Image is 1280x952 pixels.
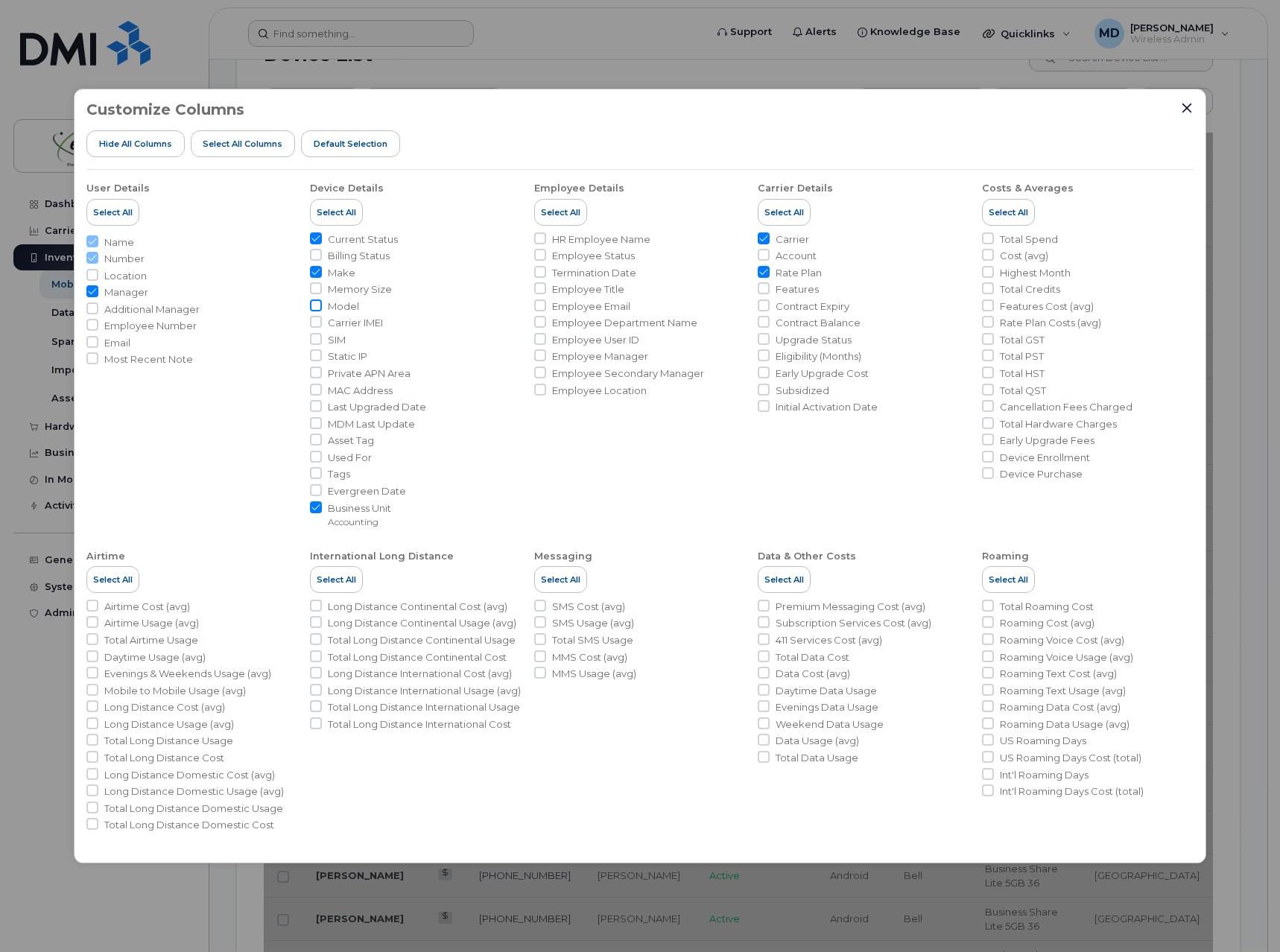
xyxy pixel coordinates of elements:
span: Used For [328,451,372,465]
span: Features Cost (avg) [1000,299,1094,314]
span: Private APN Area [328,366,411,381]
span: Carrier IMEI [328,316,383,330]
button: Select All [982,566,1035,593]
span: Number [104,252,145,266]
span: Long Distance Domestic Cost (avg) [104,768,275,782]
button: Select All [758,566,811,593]
button: Select All [86,199,139,226]
span: Employee Title [552,282,624,296]
div: Data & Other Costs [758,550,856,563]
span: Device Purchase [1000,467,1083,481]
span: Employee Manager [552,349,648,364]
div: User Details [86,182,150,195]
span: US Roaming Days Cost (total) [1000,751,1141,765]
small: Accounting [328,516,378,527]
span: Current Status [328,232,398,247]
span: Termination Date [552,266,636,280]
span: Total Long Distance International Usage [328,700,520,714]
span: Contract Expiry [776,299,849,314]
span: Employee User ID [552,333,639,347]
span: Weekend Data Usage [776,717,884,732]
span: Contract Balance [776,316,861,330]
span: Total Hardware Charges [1000,417,1117,431]
button: Close [1180,101,1194,115]
span: Long Distance International Usage (avg) [328,684,521,698]
span: Total Data Usage [776,751,858,765]
span: Account [776,249,817,263]
span: Premium Messaging Cost (avg) [776,600,925,614]
span: Subscription Services Cost (avg) [776,616,931,630]
span: Long Distance Cost (avg) [104,700,225,714]
span: Data Usage (avg) [776,734,859,748]
span: Select All [541,574,580,586]
span: Long Distance Continental Usage (avg) [328,616,516,630]
span: Rate Plan Costs (avg) [1000,316,1101,330]
span: Total Long Distance International Cost [328,717,511,732]
span: Device Enrollment [1000,451,1090,465]
span: Default Selection [314,138,387,150]
div: Device Details [310,182,384,195]
span: Cancellation Fees Charged [1000,400,1132,414]
button: Select All [534,199,587,226]
span: Int'l Roaming Days Cost (total) [1000,784,1144,799]
span: Asset Tag [328,434,374,448]
span: Total Airtime Usage [104,633,198,647]
span: Roaming Data Cost (avg) [1000,700,1121,714]
span: Highest Month [1000,266,1071,280]
span: Employee Email [552,299,630,314]
span: Total GST [1000,333,1045,347]
span: Long Distance Continental Cost (avg) [328,600,507,614]
span: Daytime Data Usage [776,684,877,698]
span: Select all Columns [203,138,282,150]
span: Memory Size [328,282,392,296]
span: Manager [104,285,148,299]
span: US Roaming Days [1000,734,1086,748]
span: Roaming Text Usage (avg) [1000,684,1126,698]
div: Messaging [534,550,592,563]
span: Evergreen Date [328,484,406,498]
span: Total Long Distance Continental Cost [328,650,507,664]
span: Hide All Columns [99,138,172,150]
span: Name [104,235,134,250]
span: Roaming Voice Cost (avg) [1000,633,1124,647]
div: Employee Details [534,182,624,195]
span: Total Long Distance Domestic Cost [104,818,274,832]
span: Total PST [1000,349,1044,364]
span: Select All [989,206,1028,218]
span: Employee Status [552,249,635,263]
span: Roaming Data Usage (avg) [1000,717,1129,732]
span: Additional Manager [104,302,200,317]
span: Long Distance Domestic Usage (avg) [104,784,284,799]
span: Initial Activation Date [776,400,878,414]
span: Total Long Distance Domestic Usage [104,802,283,816]
span: Int'l Roaming Days [1000,768,1089,782]
span: Total QST [1000,384,1046,398]
button: Select All [982,199,1035,226]
span: Total Long Distance Usage [104,734,233,748]
span: Upgrade Status [776,333,852,347]
span: Most Recent Note [104,352,193,366]
span: Features [776,282,819,296]
span: Mobile to Mobile Usage (avg) [104,684,246,698]
button: Hide All Columns [86,130,185,157]
button: Select All [758,199,811,226]
div: Costs & Averages [982,182,1074,195]
span: Long Distance Usage (avg) [104,717,234,732]
div: International Long Distance [310,550,454,563]
span: Select All [764,574,804,586]
span: 411 Services Cost (avg) [776,633,882,647]
button: Default Selection [301,130,400,157]
span: Select All [541,206,580,218]
span: Business Unit [328,501,391,515]
span: Employee Department Name [552,316,697,330]
span: Carrier [776,232,809,247]
span: Total Credits [1000,282,1060,296]
span: Airtime Usage (avg) [104,616,199,630]
span: SMS Cost (avg) [552,600,625,614]
span: Select All [93,574,133,586]
button: Select All [534,566,587,593]
span: Total Spend [1000,232,1058,247]
span: Select All [93,206,133,218]
div: Roaming [982,550,1029,563]
span: Select All [989,574,1028,586]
